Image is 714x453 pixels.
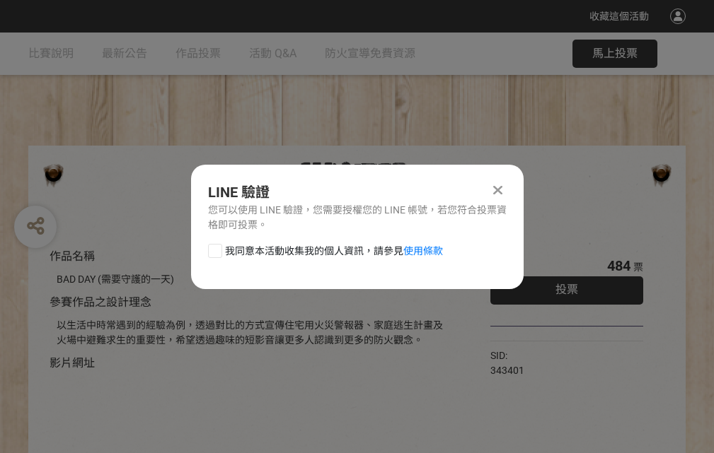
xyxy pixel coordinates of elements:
[225,244,443,259] span: 我同意本活動收集我的個人資訊，請參見
[490,350,524,376] span: SID: 343401
[208,182,507,203] div: LINE 驗證
[633,261,643,273] span: 票
[57,318,448,348] div: 以生活中時常遇到的經驗為例，透過對比的方式宣傳住宅用火災警報器、家庭逃生計畫及火場中避難求生的重要性，希望透過趣味的短影音讓更多人認識到更多的防火觀念。
[325,33,415,75] a: 防火宣導免費資源
[57,272,448,287] div: BAD DAY (需要守護的一天)
[28,33,74,75] a: 比賽說明
[403,245,443,257] a: 使用條款
[50,356,95,370] span: 影片網址
[592,47,638,60] span: 馬上投票
[50,249,95,263] span: 作品名稱
[325,47,415,60] span: 防火宣導免費資源
[28,47,74,60] span: 比賽說明
[607,257,630,274] span: 484
[175,33,221,75] a: 作品投票
[102,33,147,75] a: 最新公告
[102,47,147,60] span: 最新公告
[208,203,507,233] div: 您可以使用 LINE 驗證，您需要授權您的 LINE 帳號，若您符合投票資格即可投票。
[572,40,657,68] button: 馬上投票
[528,348,599,363] iframe: Facebook Share
[555,283,578,296] span: 投票
[249,47,296,60] span: 活動 Q&A
[249,33,296,75] a: 活動 Q&A
[175,47,221,60] span: 作品投票
[50,295,151,309] span: 參賽作品之設計理念
[589,11,649,22] span: 收藏這個活動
